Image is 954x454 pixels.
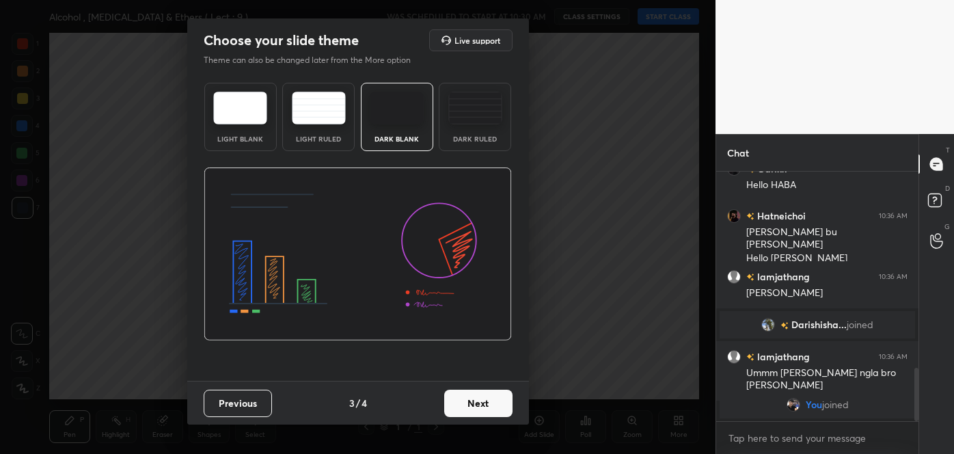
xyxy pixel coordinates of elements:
img: darkTheme.f0cc69e5.svg [370,92,424,124]
div: [PERSON_NAME] bu [PERSON_NAME] [746,226,908,252]
span: You [806,399,822,410]
div: Dark Ruled [448,135,502,142]
div: Light Ruled [291,135,346,142]
p: G [944,222,950,232]
img: no-rating-badge.077c3623.svg [746,213,754,220]
div: Hello [PERSON_NAME] [746,252,908,265]
span: Darishisha... [791,319,847,330]
h6: lamjathang [754,269,810,284]
img: no-rating-badge.077c3623.svg [746,353,754,361]
h6: lamjathang [754,349,810,364]
div: 10:36 AM [879,273,908,281]
p: D [945,183,950,193]
img: 9e47f441061f42e987e8fa79b34ea983.jpg [727,209,741,223]
img: default.png [727,350,741,364]
div: [PERSON_NAME] [746,286,908,300]
div: grid [716,172,918,421]
h5: Live support [454,36,500,44]
span: joined [822,399,849,410]
img: darkThemeBanner.d06ce4a2.svg [204,168,512,341]
img: no-rating-badge.077c3623.svg [780,322,789,330]
span: joined [847,319,873,330]
h4: 3 [349,396,355,410]
button: Next [444,390,513,417]
div: Hello HABA [746,178,908,192]
img: 365543fef8594de9ba6b25638c4334e1.jpg [761,318,775,332]
img: no-rating-badge.077c3623.svg [746,273,754,281]
div: 10:36 AM [879,353,908,361]
img: default.png [727,270,741,284]
img: lightTheme.e5ed3b09.svg [213,92,267,124]
h4: / [356,396,360,410]
button: Previous [204,390,272,417]
div: Ummm [PERSON_NAME] ngla bro [PERSON_NAME] [746,366,908,392]
h2: Choose your slide theme [204,31,359,49]
img: lightRuledTheme.5fabf969.svg [292,92,346,124]
p: Chat [716,135,760,171]
div: 10:36 AM [879,212,908,220]
div: Dark Blank [370,135,424,142]
img: darkRuledTheme.de295e13.svg [448,92,502,124]
div: Light Blank [213,135,268,142]
p: Theme can also be changed later from the More option [204,54,425,66]
img: be3b61014f794d9dad424d3853eeb6ff.jpg [787,398,800,412]
p: T [946,145,950,155]
h6: Hatneichoi [754,209,806,223]
h4: 4 [362,396,367,410]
